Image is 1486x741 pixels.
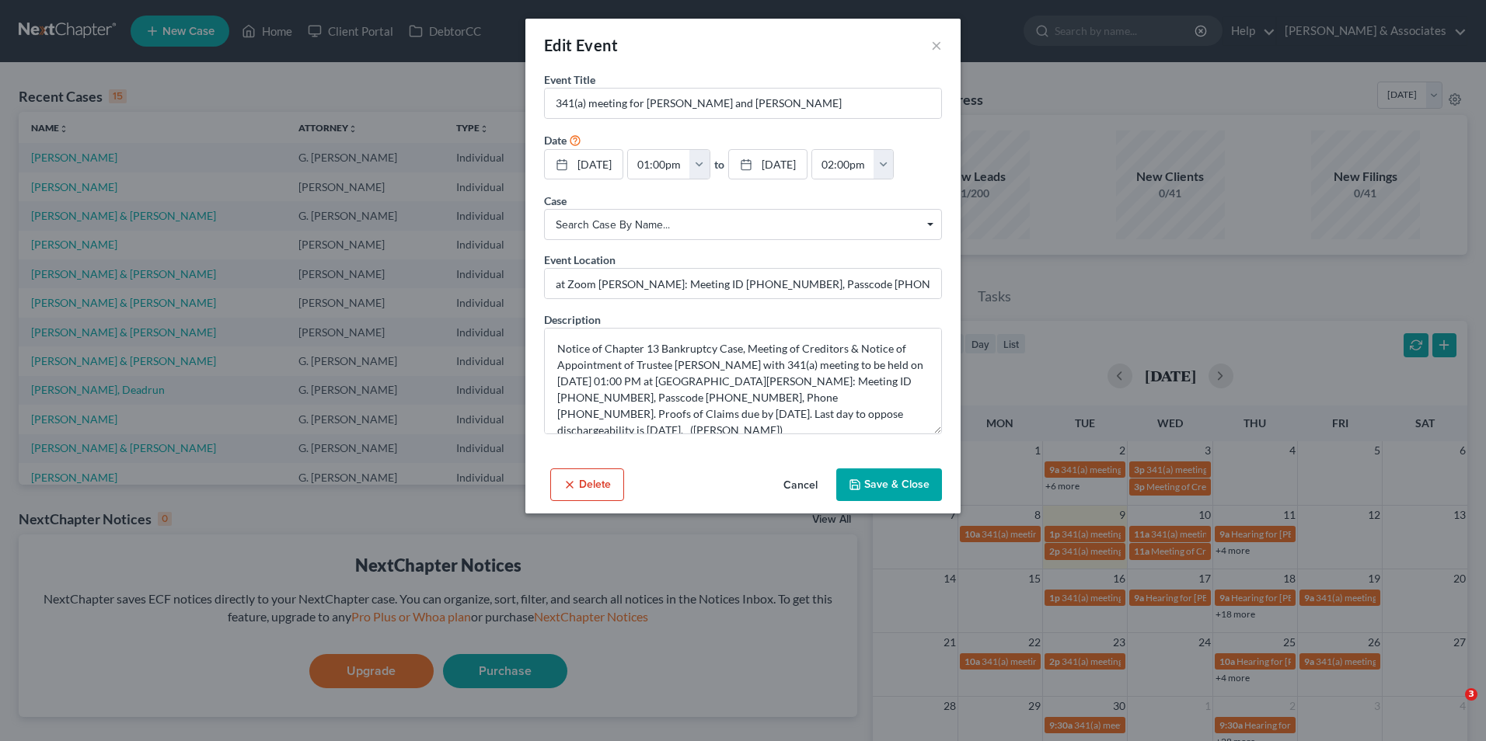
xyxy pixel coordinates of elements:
label: Date [544,132,567,148]
input: Enter location... [545,269,941,298]
label: Description [544,311,601,328]
span: Search case by name... [556,217,930,233]
label: Case [544,193,567,209]
button: Cancel [771,470,830,501]
span: Event Title [544,73,595,86]
a: [DATE] [729,150,807,179]
label: Event Location [544,252,616,268]
input: Enter event name... [545,89,941,118]
a: [DATE] [545,150,623,179]
button: Save & Close [836,468,942,501]
span: 3 [1465,688,1477,701]
button: × [931,36,942,54]
span: Edit Event [544,36,618,54]
iframe: Intercom live chat [1433,688,1470,725]
input: -- : -- [628,150,690,179]
input: -- : -- [812,150,874,179]
button: Delete [550,468,624,501]
span: Select box activate [544,209,942,240]
label: to [714,156,724,172]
